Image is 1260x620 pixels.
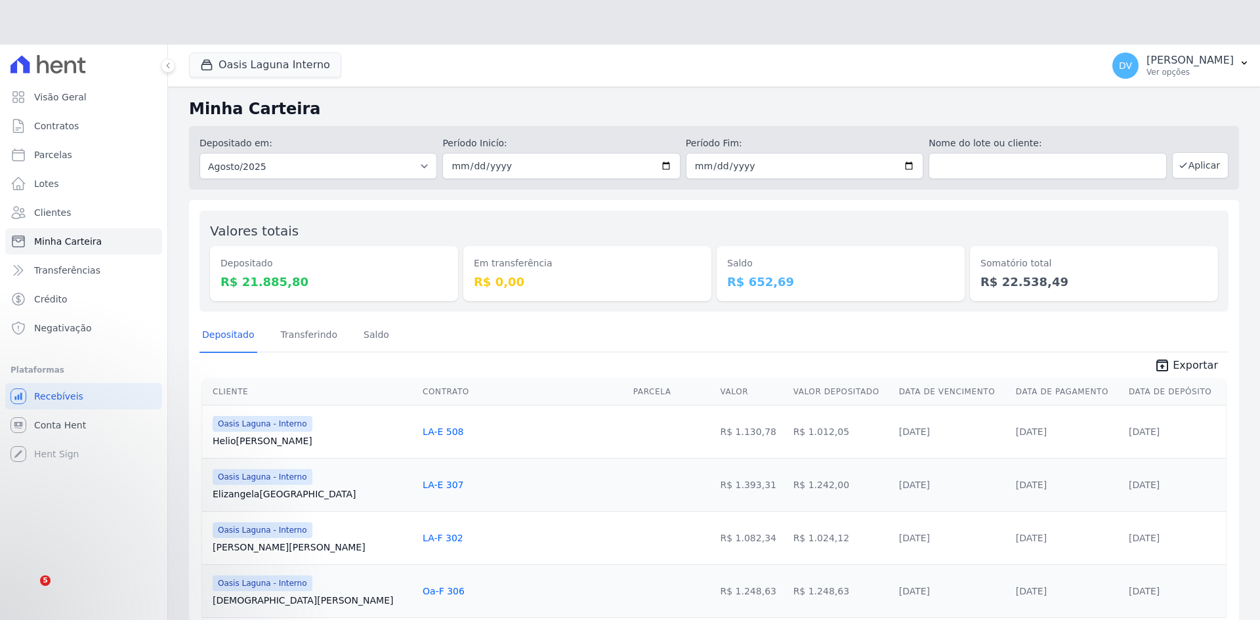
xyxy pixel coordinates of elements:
span: Negativação [34,321,92,335]
span: Minha Carteira [34,235,102,248]
span: Lotes [34,177,59,190]
span: Recebíveis [34,390,83,403]
a: [DATE] [1016,426,1047,437]
span: DV [1119,61,1132,70]
a: [DATE] [899,480,930,490]
a: Depositado [199,319,257,353]
span: Parcelas [34,148,72,161]
dt: Em transferência [474,257,701,270]
span: Transferências [34,264,100,277]
iframe: Intercom live chat [13,575,45,607]
a: [DATE] [899,426,930,437]
th: Valor [715,379,788,405]
td: R$ 1.248,63 [715,564,788,617]
th: Data de Depósito [1123,379,1226,405]
div: Plataformas [10,362,157,378]
h2: Minha Carteira [189,97,1239,121]
a: Saldo [361,319,392,353]
th: Parcela [628,379,715,405]
a: [DATE] [1129,480,1160,490]
a: Elizangela[GEOGRAPHIC_DATA] [213,487,412,501]
a: unarchive Exportar [1144,358,1228,376]
a: [DATE] [899,586,930,596]
a: Transferindo [278,319,341,353]
a: Oa-F 306 [423,586,465,596]
p: Ver opções [1146,67,1234,77]
a: Minha Carteira [5,228,162,255]
label: Período Fim: [686,136,923,150]
a: Crédito [5,286,162,312]
td: R$ 1.130,78 [715,405,788,458]
a: [DATE] [1016,480,1047,490]
dt: Depositado [220,257,448,270]
td: R$ 1.393,31 [715,458,788,511]
th: Data de Vencimento [894,379,1011,405]
td: R$ 1.242,00 [788,458,894,511]
dd: R$ 0,00 [474,273,701,291]
span: Visão Geral [34,91,87,104]
button: Aplicar [1172,152,1228,178]
a: Parcelas [5,142,162,168]
th: Cliente [202,379,417,405]
a: Transferências [5,257,162,283]
th: Contrato [417,379,628,405]
a: Recebíveis [5,383,162,409]
a: Visão Geral [5,84,162,110]
span: Oasis Laguna - Interno [213,416,312,432]
a: Lotes [5,171,162,197]
a: LA-E 508 [423,426,463,437]
a: Contratos [5,113,162,139]
a: [DATE] [1129,426,1160,437]
a: [DATE] [1016,586,1047,596]
span: Contratos [34,119,79,133]
iframe: Intercom notifications mensagem [10,493,272,585]
a: [DATE] [899,533,930,543]
th: Data de Pagamento [1011,379,1123,405]
p: [PERSON_NAME] [1146,54,1234,67]
td: R$ 1.024,12 [788,511,894,564]
label: Depositado em: [199,138,272,148]
a: LA-E 307 [423,480,463,490]
span: 5 [40,575,51,586]
td: R$ 1.248,63 [788,564,894,617]
a: Negativação [5,315,162,341]
label: Período Inicío: [442,136,680,150]
dd: R$ 22.538,49 [980,273,1207,291]
span: Clientes [34,206,71,219]
i: unarchive [1154,358,1170,373]
td: R$ 1.082,34 [715,511,788,564]
span: Oasis Laguna - Interno [213,469,312,485]
a: [DATE] [1129,533,1160,543]
a: Helio[PERSON_NAME] [213,434,412,447]
span: Crédito [34,293,68,306]
dt: Somatório total [980,257,1207,270]
a: [DATE] [1129,586,1160,596]
a: Clientes [5,199,162,226]
a: LA-F 302 [423,533,463,543]
td: R$ 1.012,05 [788,405,894,458]
button: Oasis Laguna Interno [189,52,341,77]
a: [PERSON_NAME][PERSON_NAME] [213,541,412,554]
a: Conta Hent [5,412,162,438]
label: Nome do lote ou cliente: [929,136,1166,150]
dt: Saldo [727,257,954,270]
button: DV [PERSON_NAME] Ver opções [1102,47,1260,84]
dd: R$ 652,69 [727,273,954,291]
th: Valor Depositado [788,379,894,405]
a: [DEMOGRAPHIC_DATA][PERSON_NAME] [213,594,412,607]
label: Valores totais [210,223,299,239]
a: [DATE] [1016,533,1047,543]
span: Exportar [1173,358,1218,373]
span: Conta Hent [34,419,86,432]
dd: R$ 21.885,80 [220,273,448,291]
